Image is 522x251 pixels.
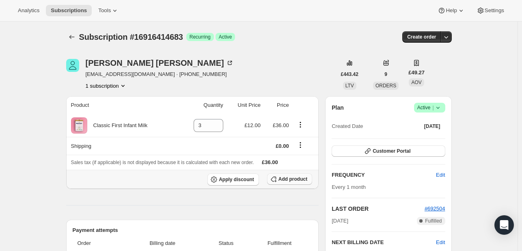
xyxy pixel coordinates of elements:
span: Add product [278,176,307,182]
span: Apply discount [219,176,254,183]
h2: FREQUENCY [332,171,436,179]
a: #692504 [425,206,445,212]
span: £36.00 [273,122,289,128]
span: Fulfilled [425,218,442,224]
div: [PERSON_NAME] [PERSON_NAME] [86,59,234,67]
span: Settings [485,7,504,14]
span: Manveen Twohill [66,59,79,72]
span: | [432,104,434,111]
button: Edit [436,238,445,247]
th: Quantity [179,96,226,114]
span: Recurring [190,34,211,40]
span: Fulfillment [252,239,307,247]
span: 9 [384,71,387,78]
span: Tools [98,7,111,14]
span: Subscriptions [51,7,87,14]
span: £443.42 [341,71,358,78]
span: Active [219,34,232,40]
span: £49.27 [408,69,425,77]
button: Subscriptions [46,5,92,16]
h2: LAST ORDER [332,205,425,213]
button: Edit [431,169,450,182]
button: Add product [267,173,312,185]
div: Classic First Infant Milk [87,121,148,130]
span: Analytics [18,7,39,14]
span: [EMAIL_ADDRESS][DOMAIN_NAME] · [PHONE_NUMBER] [86,70,234,78]
span: Status [205,239,247,247]
span: [DATE] [332,217,348,225]
button: Help [433,5,470,16]
span: Sales tax (if applicable) is not displayed because it is calculated with each new order. [71,160,254,165]
th: Product [66,96,179,114]
button: £443.42 [336,69,363,80]
span: ORDERS [375,83,396,89]
span: £36.00 [262,159,278,165]
span: Subscription #16916414683 [79,32,183,41]
button: Product actions [86,82,127,90]
button: Apply discount [207,173,259,186]
button: 9 [380,69,392,80]
button: #692504 [425,205,445,213]
span: Create order [407,34,436,40]
th: Unit Price [226,96,263,114]
img: product img [71,117,87,134]
h2: Payment attempts [73,226,313,234]
button: Customer Portal [332,145,445,157]
span: LTV [345,83,354,89]
h2: Plan [332,104,344,112]
button: Product actions [294,120,307,129]
span: Customer Portal [373,148,410,154]
span: £12.00 [244,122,261,128]
button: Settings [472,5,509,16]
h2: NEXT BILLING DATE [332,238,436,247]
button: Subscriptions [66,31,78,43]
span: £0.00 [276,143,289,149]
span: [DATE] [424,123,440,130]
button: Create order [402,31,441,43]
th: Price [263,96,291,114]
span: Edit [436,171,445,179]
span: Created Date [332,122,363,130]
button: Analytics [13,5,44,16]
div: Open Intercom Messenger [494,215,514,235]
span: Help [446,7,457,14]
span: Every 1 month [332,184,366,190]
span: Billing date [125,239,201,247]
span: Active [417,104,442,112]
button: [DATE] [419,121,445,132]
button: Tools [93,5,124,16]
button: Shipping actions [294,141,307,149]
th: Shipping [66,137,179,155]
span: AOV [411,80,421,85]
